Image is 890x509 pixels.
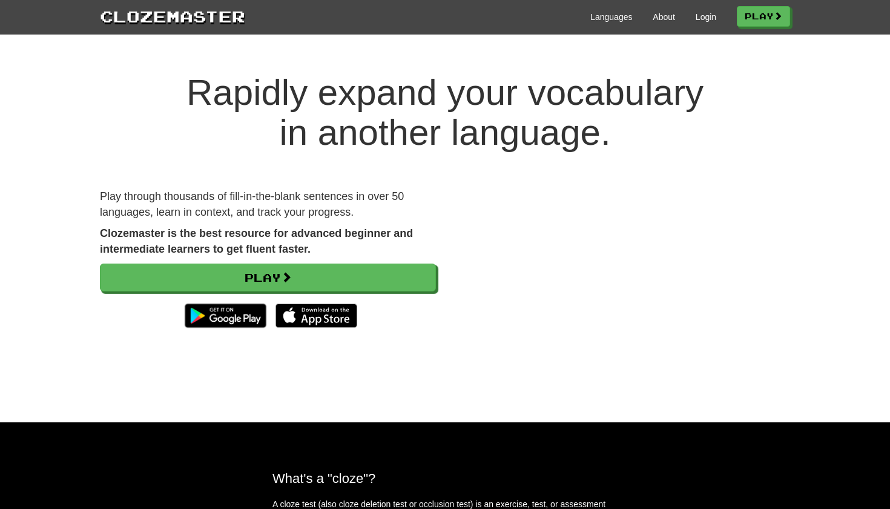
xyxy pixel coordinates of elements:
h2: What's a "cloze"? [272,471,618,486]
a: Play [737,6,790,27]
a: Play [100,264,436,291]
img: Get it on Google Play [179,298,272,334]
p: Play through thousands of fill-in-the-blank sentences in over 50 languages, learn in context, and... [100,189,436,220]
a: Login [696,11,716,23]
img: Download_on_the_App_Store_Badge_US-UK_135x40-25178aeef6eb6b83b96f5f2d004eda3bffbb37122de64afbaef7... [275,304,357,328]
a: Clozemaster [100,5,245,27]
strong: Clozemaster is the best resource for advanced beginner and intermediate learners to get fluent fa... [100,227,413,255]
a: Languages [590,11,632,23]
a: About [653,11,675,23]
